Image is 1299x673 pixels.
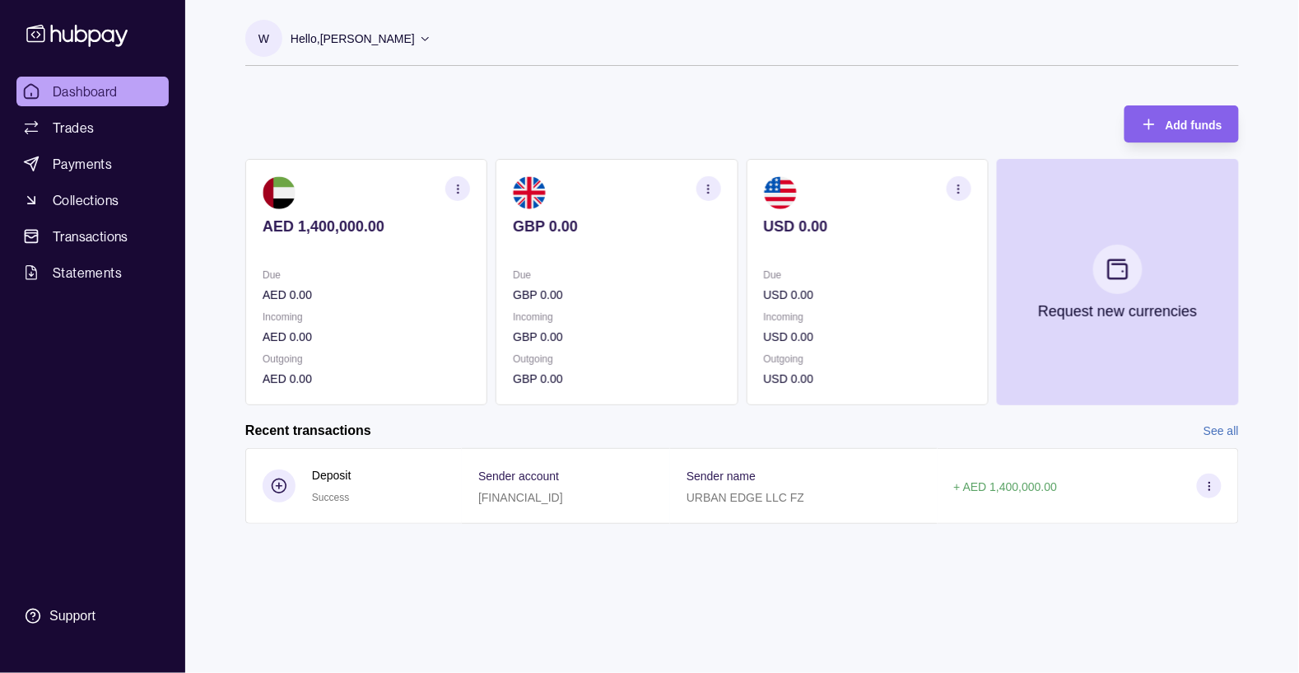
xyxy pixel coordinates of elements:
p: GBP 0.00 [513,370,720,388]
img: ae [263,176,296,209]
img: us [764,176,797,209]
p: Outgoing [513,350,720,368]
p: AED 0.00 [263,370,470,388]
span: Transactions [53,227,128,246]
span: Trades [53,118,94,138]
span: Statements [53,263,122,283]
p: USD 0.00 [764,217,971,236]
p: Hello, [PERSON_NAME] [291,30,415,48]
p: GBP 0.00 [513,286,720,304]
p: AED 0.00 [263,328,470,346]
p: W [258,30,269,48]
h2: Recent transactions [245,422,371,440]
p: AED 0.00 [263,286,470,304]
a: Statements [16,258,169,287]
a: Dashboard [16,77,169,106]
button: Request new currencies [997,159,1239,405]
a: Transactions [16,222,169,251]
span: Add funds [1166,119,1222,132]
p: [FINANCIAL_ID] [478,491,563,504]
div: Support [49,607,95,625]
p: Deposit [312,466,351,484]
p: USD 0.00 [764,328,971,346]
button: Add funds [1124,105,1239,143]
p: Request new currencies [1038,302,1197,320]
p: Incoming [513,308,720,326]
p: Due [764,266,971,284]
p: URBAN EDGE LLC FZ [687,491,804,504]
a: See all [1204,422,1239,440]
p: GBP 0.00 [513,328,720,346]
a: Payments [16,149,169,179]
p: Incoming [764,308,971,326]
p: Incoming [263,308,470,326]
p: Outgoing [764,350,971,368]
a: Trades [16,113,169,143]
p: USD 0.00 [764,286,971,304]
a: Support [16,599,169,633]
p: + AED 1,400,000.00 [954,480,1058,493]
p: USD 0.00 [764,370,971,388]
p: Sender account [478,470,559,483]
span: Payments [53,154,112,174]
p: AED 1,400,000.00 [263,217,470,236]
a: Collections [16,185,169,215]
p: Due [263,266,470,284]
span: Dashboard [53,82,118,101]
span: Collections [53,190,119,210]
p: Due [513,266,720,284]
p: GBP 0.00 [513,217,720,236]
span: Success [312,492,349,503]
img: gb [513,176,546,209]
p: Sender name [687,470,756,483]
p: Outgoing [263,350,470,368]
